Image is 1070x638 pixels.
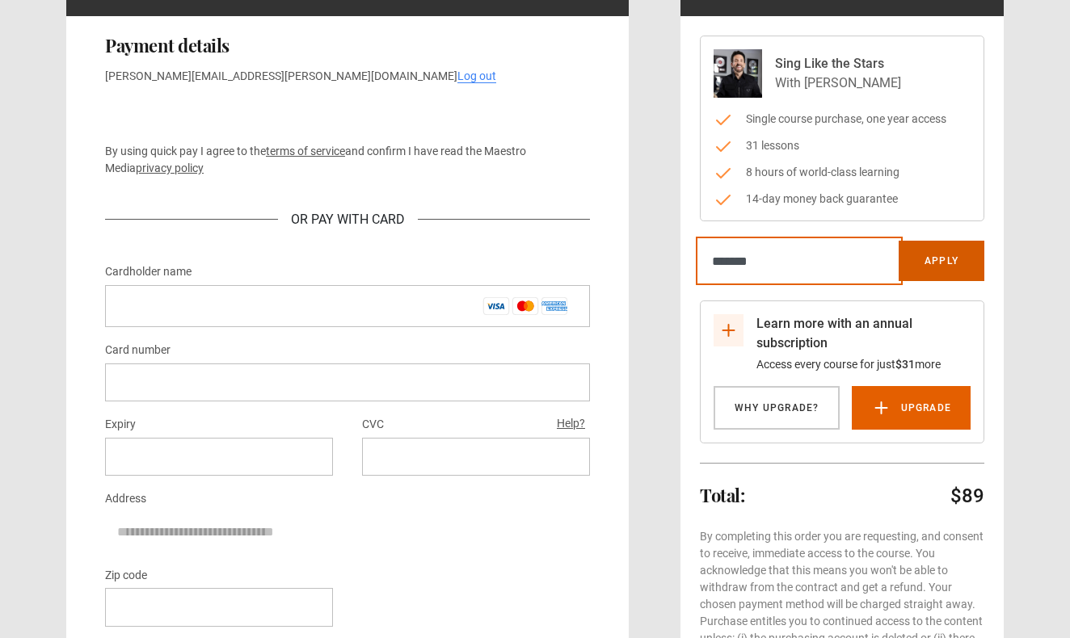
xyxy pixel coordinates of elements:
[105,98,590,130] iframe: Secure payment button frame
[700,485,744,505] h2: Total:
[714,386,840,430] a: Why Upgrade?
[950,483,984,509] p: $89
[118,449,320,464] iframe: Secure expiration date input frame
[118,375,577,390] iframe: Secure card number input frame
[278,210,418,229] div: Or Pay With Card
[775,54,901,73] p: Sing Like the Stars
[375,449,577,464] iframe: Secure CVC input frame
[457,69,496,83] a: Log out
[105,262,192,282] label: Cardholder name
[714,164,971,181] li: 8 hours of world-class learning
[756,314,971,353] p: Learn more with an annual subscription
[105,68,590,85] p: [PERSON_NAME][EMAIL_ADDRESS][PERSON_NAME][DOMAIN_NAME]
[714,191,971,208] li: 14-day money back guarantee
[105,489,146,509] label: Address
[105,415,136,434] label: Expiry
[756,356,971,373] p: Access every course for just more
[714,111,971,128] li: Single course purchase, one year access
[895,358,915,371] span: $31
[775,73,901,93] p: With [PERSON_NAME]
[105,566,147,586] label: Zip code
[105,36,590,55] h2: Payment details
[362,415,384,434] label: CVC
[266,145,345,157] a: terms of service
[105,341,171,360] label: Card number
[714,137,971,154] li: 31 lessons
[105,143,590,177] p: By using quick pay I agree to the and confirm I have read the Maestro Media
[552,413,590,434] button: Help?
[899,241,984,281] button: Apply
[852,386,971,430] a: Upgrade
[136,162,204,174] a: privacy policy
[118,599,320,615] iframe: Secure postal code input frame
